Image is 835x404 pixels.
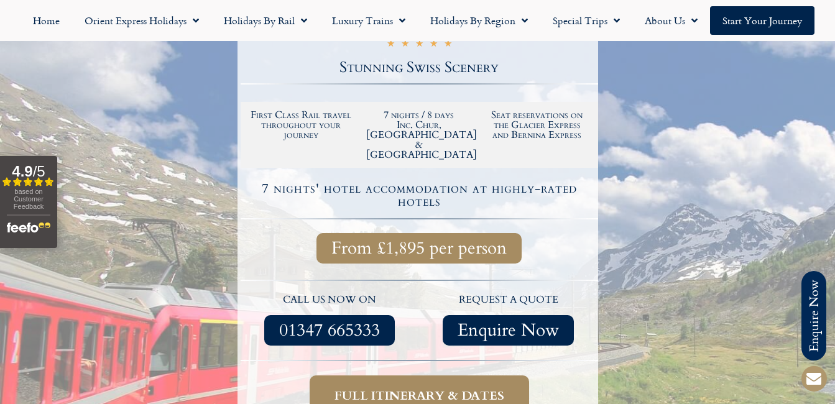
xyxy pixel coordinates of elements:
span: 01347 665333 [279,323,380,338]
h2: First Class Rail travel throughout your journey [249,110,354,140]
i: ★ [387,38,395,52]
a: Holidays by Region [418,6,540,35]
a: About Us [632,6,710,35]
p: call us now on [247,292,413,308]
i: ★ [430,38,438,52]
i: ★ [401,38,409,52]
a: Holidays by Rail [211,6,320,35]
h2: Seat reservations on the Glacier Express and Bernina Express [484,110,590,140]
a: From £1,895 per person [316,233,522,264]
a: Start your Journey [710,6,814,35]
a: Special Trips [540,6,632,35]
p: request a quote [425,292,592,308]
div: 5/5 [387,36,452,52]
i: ★ [444,38,452,52]
span: Enquire Now [458,323,559,338]
i: ★ [415,38,423,52]
a: Home [21,6,72,35]
h2: 7 nights / 8 days Inc. Chur, [GEOGRAPHIC_DATA] & [GEOGRAPHIC_DATA] [366,110,472,160]
span: Full itinerary & dates [334,388,504,403]
a: Orient Express Holidays [72,6,211,35]
h4: 7 nights' hotel accommodation at highly-rated hotels [242,182,596,208]
h2: Stunning Swiss Scenery [241,60,598,75]
a: 01347 665333 [264,315,395,346]
span: From £1,895 per person [331,241,507,256]
a: Enquire Now [443,315,574,346]
a: Luxury Trains [320,6,418,35]
nav: Menu [6,6,829,35]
